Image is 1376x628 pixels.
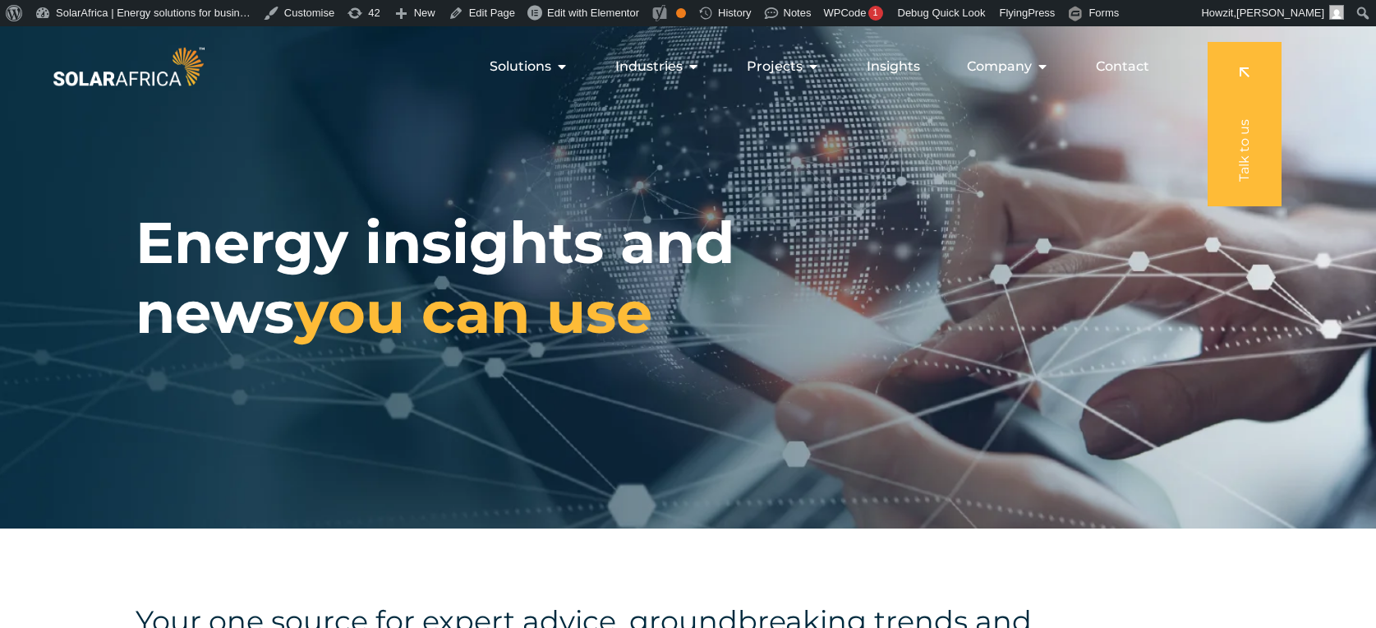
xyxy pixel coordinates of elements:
[967,57,1032,76] span: Company
[490,57,551,76] span: Solutions
[615,57,683,76] span: Industries
[867,57,920,76] a: Insights
[1096,57,1149,76] a: Contact
[1236,7,1324,19] span: [PERSON_NAME]
[747,57,803,76] span: Projects
[208,50,1162,83] div: Menu Toggle
[868,6,883,21] div: 1
[547,7,639,19] span: Edit with Elementor
[676,8,686,18] div: OK
[136,208,916,348] h1: Energy insights and news
[294,277,652,348] span: you can use
[208,50,1162,83] nav: Menu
